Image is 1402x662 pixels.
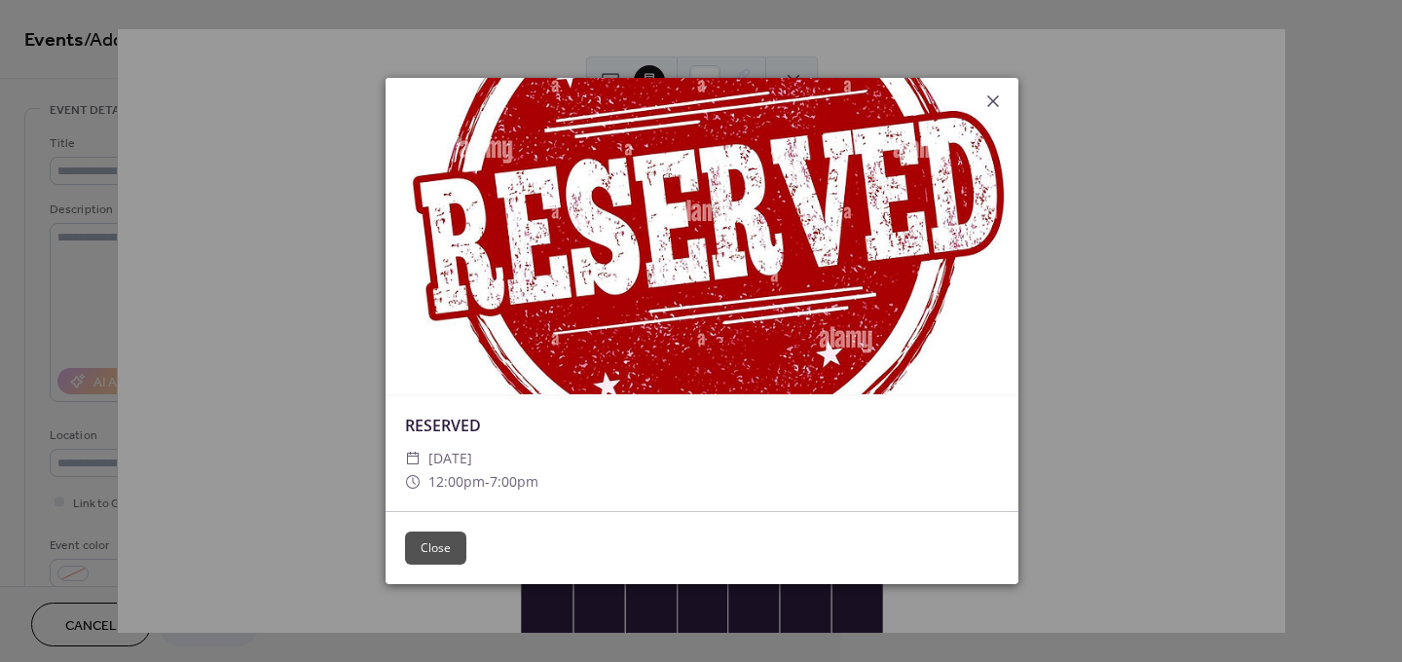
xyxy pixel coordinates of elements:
[428,447,472,470] span: [DATE]
[485,472,490,491] span: -
[405,532,466,565] button: Close
[386,414,1018,437] div: RESERVED
[490,472,538,491] span: 7:00pm
[405,470,421,494] div: ​
[405,447,421,470] div: ​
[428,472,485,491] span: 12:00pm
